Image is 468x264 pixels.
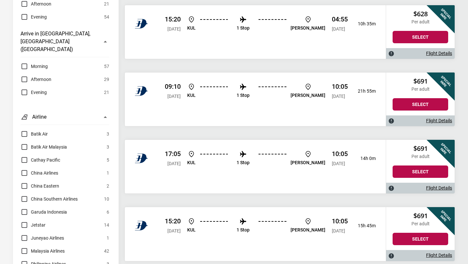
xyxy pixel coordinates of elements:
span: [DATE] [332,94,345,99]
span: [DATE] [332,161,345,166]
p: [PERSON_NAME] [291,93,325,98]
p: [PERSON_NAME] [291,25,325,31]
span: China Southern Airlines [31,195,78,203]
span: 14 [104,221,109,229]
a: Flight Details [426,51,452,56]
p: 15h 45m [353,223,376,229]
p: [PERSON_NAME] [291,160,325,165]
p: 1 Stop [237,93,250,98]
div: Malaysia Airlines 09:10 [DATE] KUL 1 Stop [PERSON_NAME] 10:05 [DATE] 21h 55m [125,73,386,126]
button: Airline [20,109,109,125]
span: [DATE] [332,228,345,233]
span: Jetstar [31,221,45,229]
p: 15:20 [165,15,181,23]
span: 1 [107,169,109,177]
label: Evening [20,13,47,21]
h3: Arrive in [GEOGRAPHIC_DATA], [GEOGRAPHIC_DATA] ([GEOGRAPHIC_DATA]) [20,30,97,53]
p: 14h 0m [353,156,376,161]
span: Malaysia Airlines [31,247,65,255]
label: Batik Air Malaysia [20,143,67,151]
span: 2 [107,182,109,190]
p: 1 Stop [237,25,250,31]
button: Select [393,233,448,245]
span: [DATE] [167,94,181,99]
label: Cathay Pacific [20,156,60,164]
span: [DATE] [167,26,181,32]
p: 10:05 [332,150,348,158]
p: 09:10 [165,83,181,90]
p: 10h 35m [353,21,376,27]
h3: Airline [32,113,46,121]
a: Flight Details [426,185,452,191]
label: Batik Air [20,130,48,138]
span: Evening [31,88,47,96]
span: 54 [104,13,109,21]
span: China Eastern [31,182,59,190]
span: Batik Air [31,130,48,138]
h2: $691 [393,212,448,220]
span: 3 [107,130,109,138]
span: 57 [104,62,109,70]
p: 10:05 [332,217,348,225]
p: KUL [187,160,196,165]
a: Flight Details [426,118,452,124]
img: China Southern Airlines [135,17,148,30]
span: 6 [107,208,109,216]
p: Per adult [393,154,448,159]
span: Evening [31,13,47,21]
a: Flight Details [426,253,452,258]
span: 21 [104,88,109,96]
p: [PERSON_NAME] [291,227,325,233]
label: Malaysia Airlines [20,247,65,255]
button: Select [393,98,448,111]
p: 21h 55m [353,88,376,94]
button: Select [393,165,448,178]
span: Juneyao Airlines [31,234,64,242]
span: Garuda Indonesia [31,208,67,216]
span: Batik Air Malaysia [31,143,67,151]
div: Flight Details [386,48,455,59]
span: Afternoon [31,75,51,83]
h2: $691 [393,145,448,152]
p: KUL [187,93,196,98]
p: KUL [187,227,196,233]
label: China Eastern [20,182,59,190]
p: 1 Stop [237,227,250,233]
p: 1 Stop [237,160,250,165]
img: China Southern Airlines [135,85,148,98]
span: [DATE] [332,26,345,32]
span: 5 [107,156,109,164]
span: China Airlines [31,169,58,177]
label: Evening [20,88,47,96]
p: 15:20 [165,217,181,225]
div: Flight Details [386,183,455,193]
span: 1 [107,234,109,242]
div: Malaysia Airlines 15:20 [DATE] KUL 1 Stop [PERSON_NAME] 04:55 [DATE] 10h 35m [125,5,386,59]
h2: $628 [393,10,448,18]
p: Per adult [393,19,448,25]
label: China Southern Airlines [20,195,78,203]
div: Malaysia Airlines 17:05 [DATE] KUL 1 Stop [PERSON_NAME] 10:05 [DATE] 14h 0m [125,140,386,193]
p: KUL [187,25,196,31]
span: Morning [31,62,48,70]
span: Cathay Pacific [31,156,60,164]
span: [DATE] [167,161,181,166]
p: 04:55 [332,15,348,23]
label: Jetstar [20,221,45,229]
span: 29 [104,75,109,83]
label: China Airlines [20,169,58,177]
span: 3 [107,143,109,151]
button: Arrive in [GEOGRAPHIC_DATA], [GEOGRAPHIC_DATA] ([GEOGRAPHIC_DATA]) [20,26,109,57]
label: Afternoon [20,75,51,83]
div: Flight Details [386,250,455,261]
label: Morning [20,62,48,70]
p: 17:05 [165,150,181,158]
span: 42 [104,247,109,255]
div: Malaysia Airlines 15:20 [DATE] KUL 1 Stop [PERSON_NAME] 10:05 [DATE] 15h 45m [125,207,386,261]
h2: $691 [393,77,448,85]
img: China Southern Airlines [135,152,148,165]
img: Malaysia Airlines [135,219,148,232]
p: 10:05 [332,83,348,90]
span: 10 [104,195,109,203]
span: [DATE] [167,228,181,233]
